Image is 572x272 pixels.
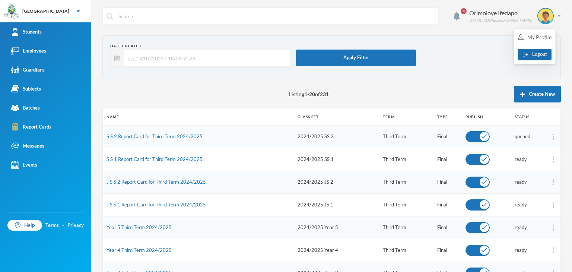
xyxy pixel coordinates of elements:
img: ... [553,156,554,162]
td: Final [433,216,462,239]
img: search [107,13,113,20]
div: Report Cards [11,123,51,131]
input: Search [118,8,435,25]
td: Final [433,171,462,193]
b: 1 [304,91,307,97]
button: Create New [514,86,561,102]
th: Name [103,108,294,125]
button: Apply Filter [296,50,416,66]
td: ready [511,216,547,239]
div: [GEOGRAPHIC_DATA] [22,8,69,15]
a: J S S 1 Report Card for Third Term 2024/2025 [107,202,206,208]
a: Year 4 Third Term 2024/2025 [107,247,172,253]
b: 20 [309,91,315,97]
span: 4 [461,8,467,14]
td: Final [433,125,462,148]
a: Year 5 Third Term 2024/2025 [107,224,172,230]
td: ready [511,239,547,262]
div: · [63,222,64,229]
th: Class Set [294,108,379,125]
div: Messages [11,142,44,150]
td: 2024/2025 Year 5 [294,216,379,239]
img: ... [553,225,554,231]
div: Events [11,161,37,169]
img: ... [553,134,554,140]
th: Publish [462,108,511,125]
img: ... [553,247,554,253]
a: Terms [45,222,59,229]
a: Help [7,220,42,231]
img: ... [553,179,554,185]
td: ready [511,148,547,171]
td: Third Term [379,193,433,216]
td: 2024/2025 Year 4 [294,239,379,262]
td: 2024/2025 SS 1 [294,148,379,171]
a: Privacy [67,222,84,229]
img: ... [553,202,554,208]
div: Students [11,28,42,36]
td: queued [511,125,547,148]
td: Third Term [379,171,433,193]
div: Employees [11,47,46,55]
div: My Profile [518,33,552,41]
a: S S 2 Report Card for Third Term 2024/2025 [107,133,203,139]
button: Logout [518,49,552,60]
div: Subjects [11,85,41,93]
td: Final [433,239,462,262]
a: J S S 2 Report Card for Third Term 2024/2025 [107,179,206,185]
img: STUDENT [538,9,553,23]
td: 2024/2025 JS 1 [294,193,379,216]
th: Status [511,108,547,125]
div: [EMAIL_ADDRESS][DOMAIN_NAME] [469,18,532,23]
td: Third Term [379,125,433,148]
td: 2024/2025 SS 2 [294,125,379,148]
td: Third Term [379,239,433,262]
td: Final [433,193,462,216]
td: 2024/2025 JS 2 [294,171,379,193]
div: Orimoloye Ifedapo [469,9,532,18]
div: Batches [11,104,40,112]
td: ready [511,193,547,216]
b: 231 [320,91,329,97]
div: Date Created [110,43,290,49]
td: Final [433,148,462,171]
span: Listing - of [289,90,329,98]
a: S S 1 Report Card for Third Term 2024/2025 [107,156,203,162]
td: Third Term [379,148,433,171]
input: e.g. 18/07/2025 - 18/08/2025 [124,50,286,67]
img: logo [4,4,19,19]
td: Third Term [379,216,433,239]
td: ready [511,171,547,193]
th: Term [379,108,433,125]
div: Guardians [11,66,45,74]
th: Type [433,108,462,125]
